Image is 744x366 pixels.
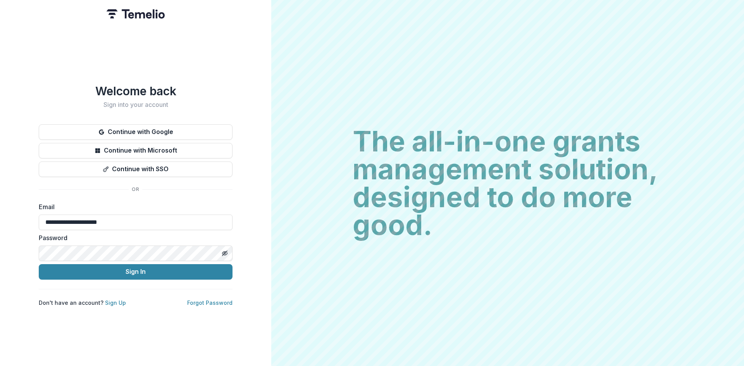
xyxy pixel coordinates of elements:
button: Continue with Microsoft [39,143,232,158]
h1: Welcome back [39,84,232,98]
h2: Sign into your account [39,101,232,108]
button: Toggle password visibility [219,247,231,259]
button: Continue with Google [39,124,232,140]
img: Temelio [107,9,165,19]
button: Continue with SSO [39,162,232,177]
label: Password [39,233,228,242]
button: Sign In [39,264,232,280]
a: Forgot Password [187,299,232,306]
p: Don't have an account? [39,299,126,307]
a: Sign Up [105,299,126,306]
label: Email [39,202,228,211]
